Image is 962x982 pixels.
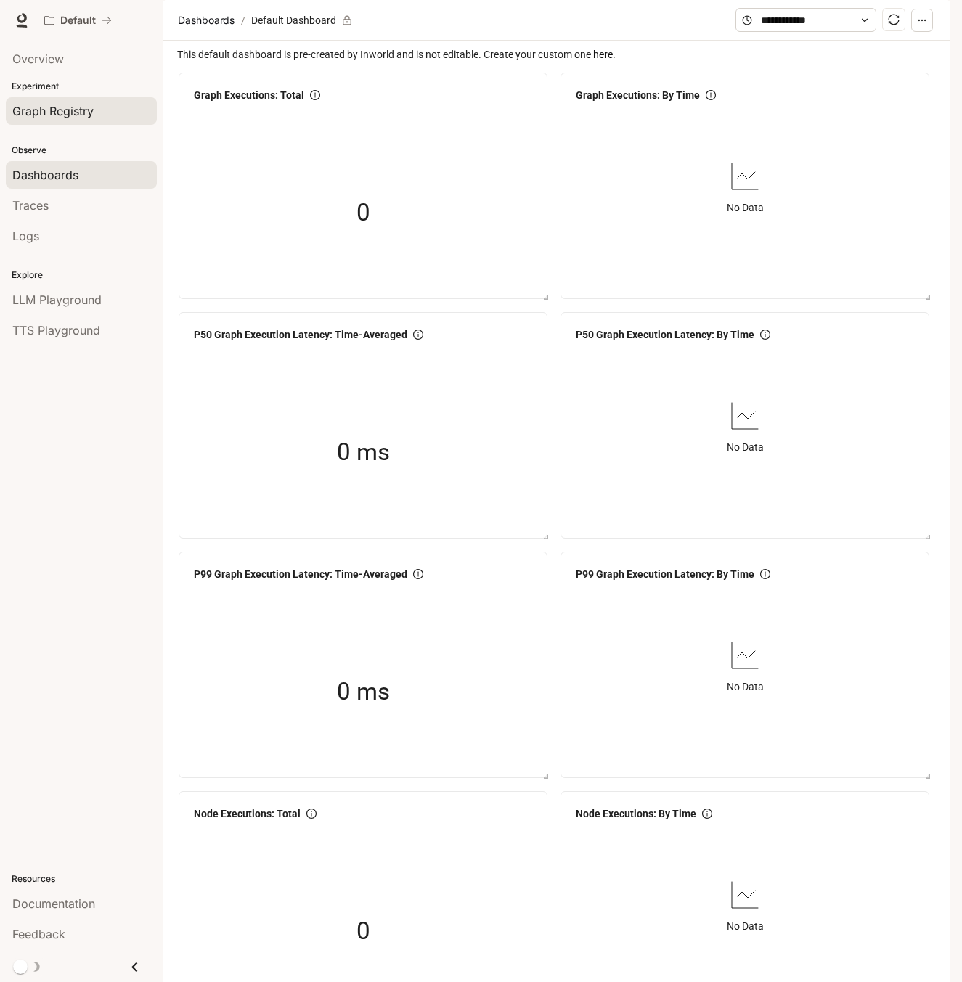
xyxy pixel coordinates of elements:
article: No Data [727,918,764,934]
span: / [241,12,245,28]
span: Node Executions: Total [194,806,301,822]
span: info-circle [306,809,317,819]
span: Graph Executions: Total [194,87,304,103]
span: P99 Graph Execution Latency: By Time [576,566,754,582]
span: P50 Graph Execution Latency: By Time [576,327,754,343]
span: Node Executions: By Time [576,806,696,822]
span: P50 Graph Execution Latency: Time-Averaged [194,327,407,343]
span: Dashboards [178,12,235,29]
span: This default dashboard is pre-created by Inworld and is not editable. Create your custom one . [177,46,939,62]
span: 0 [356,194,370,232]
span: 0 ms [337,673,390,711]
span: info-circle [760,330,770,340]
span: sync [888,14,900,25]
span: info-circle [760,569,770,579]
article: No Data [727,679,764,695]
article: Default Dashboard [248,7,339,34]
span: info-circle [310,90,320,100]
article: No Data [727,200,764,216]
span: info-circle [413,569,423,579]
span: info-circle [413,330,423,340]
button: All workspaces [38,6,118,35]
p: Default [60,15,96,27]
span: 0 ms [337,433,390,471]
span: info-circle [702,809,712,819]
a: here [593,49,613,60]
span: P99 Graph Execution Latency: Time-Averaged [194,566,407,582]
span: Graph Executions: By Time [576,87,700,103]
button: Dashboards [174,12,238,29]
article: No Data [727,439,764,455]
span: info-circle [706,90,716,100]
span: 0 [356,912,370,950]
